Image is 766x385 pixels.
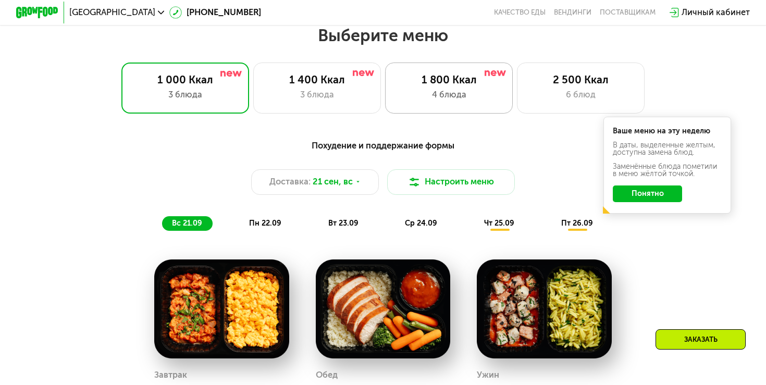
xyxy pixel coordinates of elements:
[316,367,338,383] div: Обед
[396,89,501,102] div: 4 блюда
[249,219,281,228] span: пн 22.09
[328,219,359,228] span: вт 23.09
[554,8,591,17] a: Вендинги
[169,6,261,19] a: [PHONE_NUMBER]
[132,89,238,102] div: 3 блюда
[477,367,499,383] div: Ужин
[264,89,369,102] div: 3 блюда
[34,25,732,46] h2: Выберите меню
[132,73,238,86] div: 1 000 Ккал
[528,73,634,86] div: 2 500 Ккал
[264,73,369,86] div: 1 400 Ккал
[600,8,656,17] div: поставщикам
[528,89,634,102] div: 6 блюд
[387,169,515,195] button: Настроить меню
[69,8,155,17] span: [GEOGRAPHIC_DATA]
[613,185,682,203] button: Понятно
[269,176,311,189] span: Доставка:
[154,367,187,383] div: Завтрак
[682,6,750,19] div: Личный кабинет
[561,219,593,228] span: пт 26.09
[313,176,353,189] span: 21 сен, вс
[613,163,721,178] div: Заменённые блюда пометили в меню жёлтой точкой.
[172,219,202,228] span: вс 21.09
[494,8,546,17] a: Качество еды
[68,139,698,152] div: Похудение и поддержание формы
[484,219,514,228] span: чт 25.09
[405,219,437,228] span: ср 24.09
[656,329,746,350] div: Заказать
[613,142,721,157] div: В даты, выделенные желтым, доступна замена блюд.
[613,128,721,135] div: Ваше меню на эту неделю
[396,73,501,86] div: 1 800 Ккал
